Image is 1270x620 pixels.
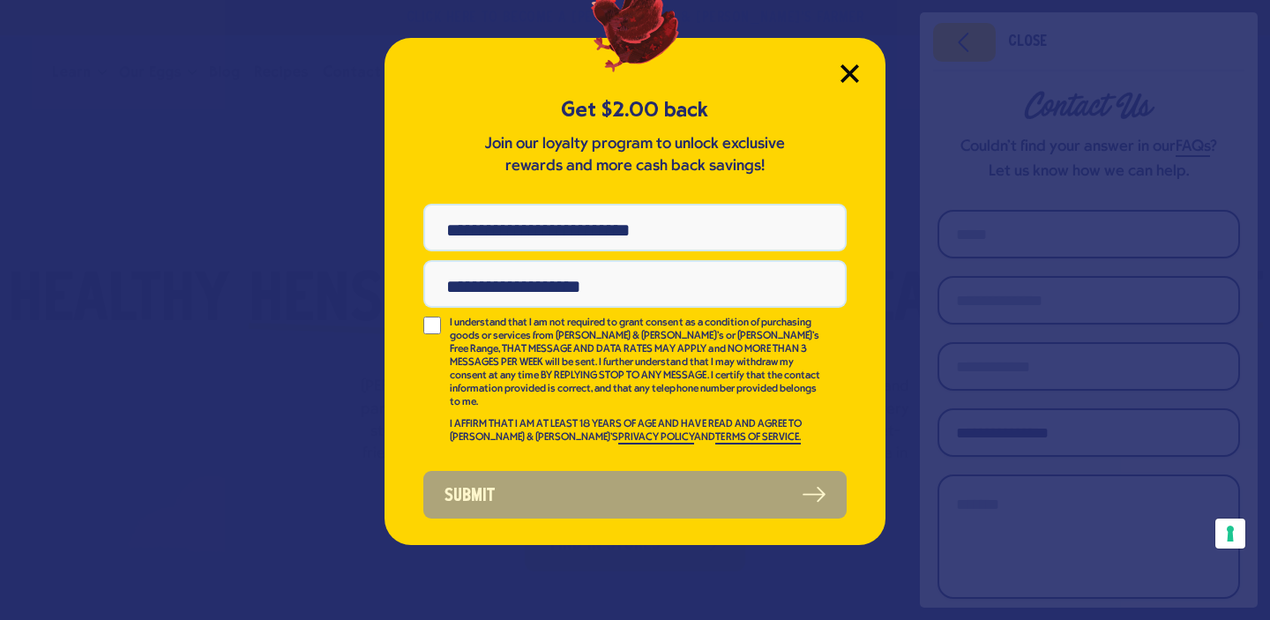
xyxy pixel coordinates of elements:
input: I understand that I am not required to grant consent as a condition of purchasing goods or servic... [423,317,441,334]
p: Join our loyalty program to unlock exclusive rewards and more cash back savings! [481,133,789,177]
h5: Get $2.00 back [423,95,847,124]
button: Your consent preferences for tracking technologies [1215,519,1245,549]
a: TERMS OF SERVICE. [715,432,800,444]
a: PRIVACY POLICY [618,432,694,444]
button: Close Modal [840,64,859,83]
button: Submit [423,471,847,519]
p: I AFFIRM THAT I AM AT LEAST 18 YEARS OF AGE AND HAVE READ AND AGREE TO [PERSON_NAME] & [PERSON_NA... [450,418,822,444]
p: I understand that I am not required to grant consent as a condition of purchasing goods or servic... [450,317,822,409]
